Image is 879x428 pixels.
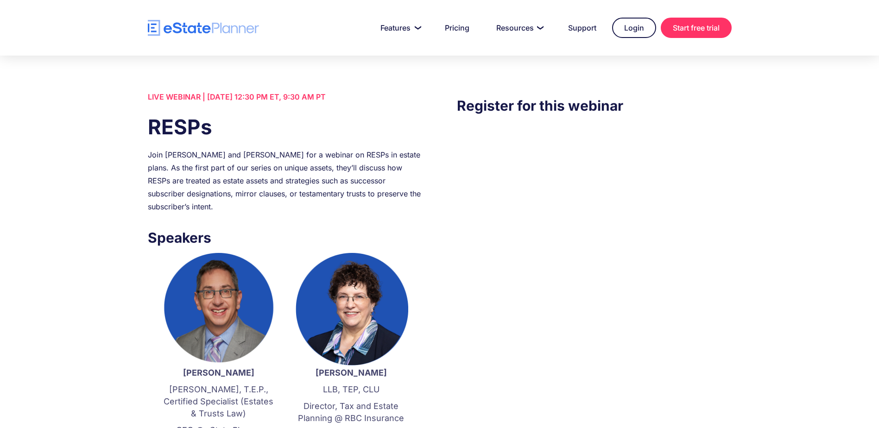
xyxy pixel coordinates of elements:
[183,368,254,378] strong: [PERSON_NAME]
[434,19,481,37] a: Pricing
[557,19,607,37] a: Support
[485,19,552,37] a: Resources
[162,384,276,420] p: [PERSON_NAME], T.E.P., Certified Specialist (Estates & Trusts Law)
[661,18,732,38] a: Start free trial
[316,368,387,378] strong: [PERSON_NAME]
[457,95,731,116] h3: Register for this webinar
[457,135,731,301] iframe: Form 0
[612,18,656,38] a: Login
[148,90,422,103] div: LIVE WEBINAR | [DATE] 12:30 PM ET, 9:30 AM PT
[148,113,422,141] h1: RESPs
[294,384,408,396] p: LLB, TEP, CLU
[148,20,259,36] a: home
[294,400,408,424] p: Director, Tax and Estate Planning @ RBC Insurance
[148,227,422,248] h3: Speakers
[148,148,422,213] div: Join [PERSON_NAME] and [PERSON_NAME] for a webinar on RESPs in estate plans. As the first part of...
[369,19,429,37] a: Features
